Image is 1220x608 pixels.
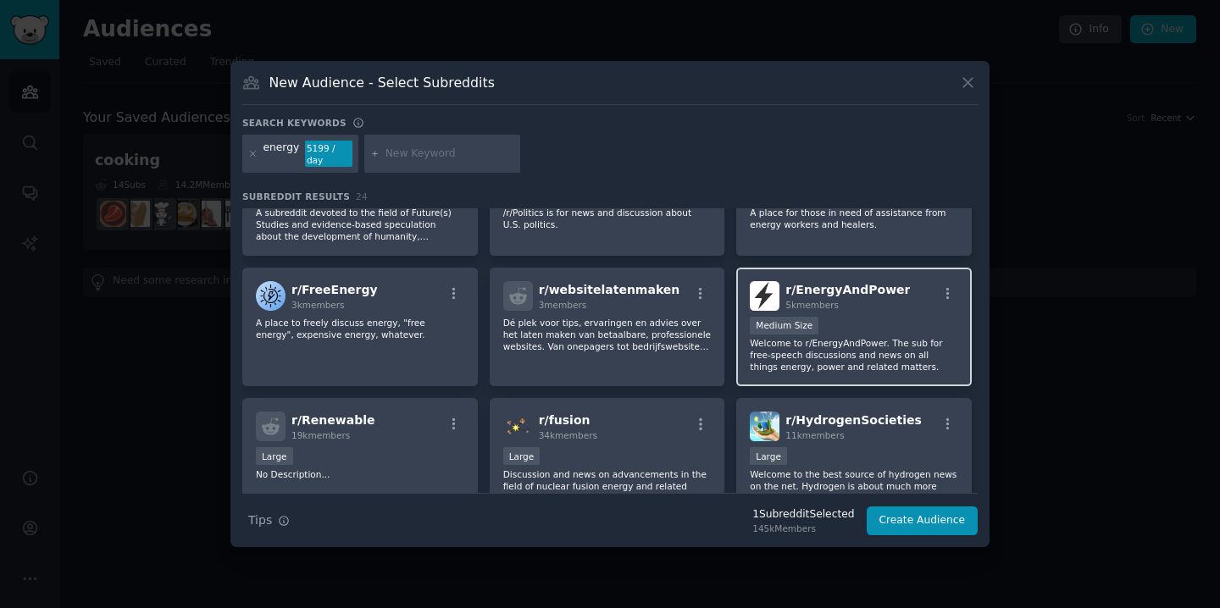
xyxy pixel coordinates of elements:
span: Tips [248,511,272,529]
span: r/ websitelatenmaken [539,283,680,296]
div: Large [256,447,293,465]
span: r/ Renewable [291,413,374,427]
p: Discussion and news on advancements in the field of nuclear fusion energy and related technologies. [503,468,712,504]
img: fusion [503,412,533,441]
p: /r/Politics is for news and discussion about U.S. politics. [503,207,712,230]
span: r/ fusion [539,413,591,427]
div: 5199 / day [305,141,352,168]
p: Welcome to r/EnergyAndPower. The sub for free-speech discussions and news on all things energy, p... [750,337,958,373]
div: energy [263,141,300,168]
img: HydrogenSocieties [750,412,779,441]
div: Large [503,447,541,465]
p: A place to freely discuss energy, "free energy", expensive energy, whatever. [256,317,464,340]
div: Medium Size [750,317,818,334]
div: 145k Members [752,522,854,534]
img: FreeEnergy [256,281,286,311]
p: A subreddit devoted to the field of Future(s) Studies and evidence-based speculation about the de... [256,207,464,242]
span: 24 [356,191,368,202]
p: No Description... [256,468,464,480]
p: A place for those in need of assistance from energy workers and healers. [750,207,958,230]
span: 34k members [539,430,597,440]
span: r/ EnergyAndPower [785,283,910,296]
span: Subreddit Results [242,191,350,202]
div: 1 Subreddit Selected [752,507,854,522]
span: 5k members [785,300,839,310]
span: 3 members [539,300,587,310]
span: 3k members [291,300,345,310]
h3: New Audience - Select Subreddits [269,74,495,91]
h3: Search keywords [242,117,347,129]
span: 19k members [291,430,350,440]
input: New Keyword [385,146,514,162]
p: Welcome to the best source of hydrogen news on the net. Hydrogen is about much more than cars in ... [750,468,958,504]
span: 11k members [785,430,844,440]
span: r/ FreeEnergy [291,283,378,296]
div: Large [750,447,787,465]
span: r/ HydrogenSocieties [785,413,922,427]
button: Create Audience [867,506,979,535]
button: Tips [242,506,296,535]
p: Dé plek voor tips, ervaringen en advies over het laten maken van betaalbare, professionele websit... [503,317,712,352]
img: EnergyAndPower [750,281,779,311]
